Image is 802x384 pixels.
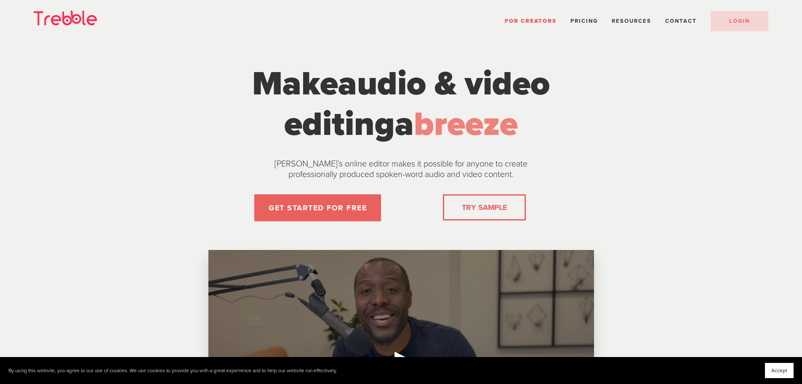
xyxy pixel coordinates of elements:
[34,11,97,25] img: Trebble
[338,64,550,104] span: audio & video
[254,159,549,180] p: [PERSON_NAME]’s online editor makes it possible for anyone to create professionally produced spok...
[284,104,395,145] span: editing
[612,18,651,24] span: Resources
[771,368,787,373] span: Accept
[765,363,794,378] button: Accept
[8,368,337,374] p: By using this website, you agree to our use of cookies. We use cookies to provide you with a grea...
[243,64,559,145] h1: Make a
[711,11,768,31] a: LOGIN
[391,348,411,368] div: Play
[570,18,598,24] a: Pricing
[254,194,381,221] a: GET STARTED FOR FREE
[414,104,518,145] span: breeze
[458,199,510,216] a: TRY SAMPLE
[665,18,697,24] a: Contact
[505,18,557,24] a: For Creators
[729,18,750,24] span: LOGIN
